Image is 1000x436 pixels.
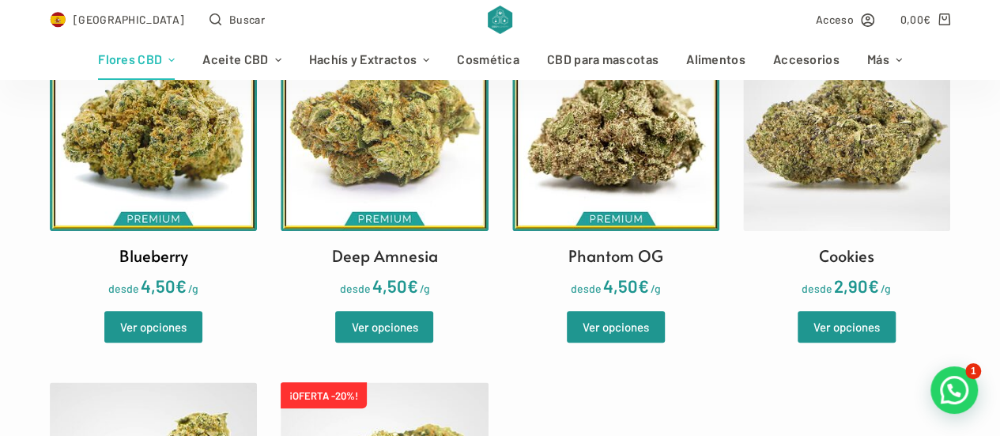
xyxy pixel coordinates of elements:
[331,244,437,267] h2: Deep Amnesia
[900,13,930,26] bdi: 0,00
[281,382,367,408] span: ¡OFERTA -20%!
[743,24,950,300] a: Cookies desde2,90€/g
[603,275,649,296] bdi: 4,50
[335,311,433,343] a: Elige las opciones para “Deep Amnesia”
[50,12,66,28] img: ES Flag
[816,10,875,28] a: Acceso
[816,10,854,28] span: Acceso
[281,24,488,300] a: Deep Amnesia desde4,50€/g
[104,311,202,343] a: Elige las opciones para “Blueberry”
[923,13,930,26] span: €
[406,275,417,296] span: €
[881,282,891,295] span: /g
[419,282,429,295] span: /g
[119,244,188,267] h2: Blueberry
[759,40,853,80] a: Accesorios
[108,282,139,295] span: desde
[900,10,949,28] a: Carro de compra
[229,10,265,28] span: Buscar
[868,275,879,296] span: €
[488,6,512,34] img: CBD Alchemy
[834,275,879,296] bdi: 2,90
[802,282,832,295] span: desde
[209,10,265,28] button: Abrir formulario de búsqueda
[141,275,187,296] bdi: 4,50
[638,275,649,296] span: €
[443,40,534,80] a: Cosmética
[819,244,874,267] h2: Cookies
[672,40,759,80] a: Alimentos
[651,282,661,295] span: /g
[372,275,417,296] bdi: 4,50
[85,40,189,80] a: Flores CBD
[567,311,665,343] a: Elige las opciones para “Phantom OG”
[188,282,198,295] span: /g
[571,282,602,295] span: desde
[512,24,719,300] a: Phantom OG desde4,50€/g
[189,40,295,80] a: Aceite CBD
[568,244,663,267] h2: Phantom OG
[74,10,184,28] span: [GEOGRAPHIC_DATA]
[339,282,370,295] span: desde
[50,24,257,300] a: Blueberry desde4,50€/g
[175,275,187,296] span: €
[798,311,896,343] a: Elige las opciones para “Cookies”
[853,40,915,80] a: Más
[85,40,916,80] nav: Menú de cabecera
[533,40,672,80] a: CBD para mascotas
[50,10,184,28] a: Select Country
[295,40,443,80] a: Hachís y Extractos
